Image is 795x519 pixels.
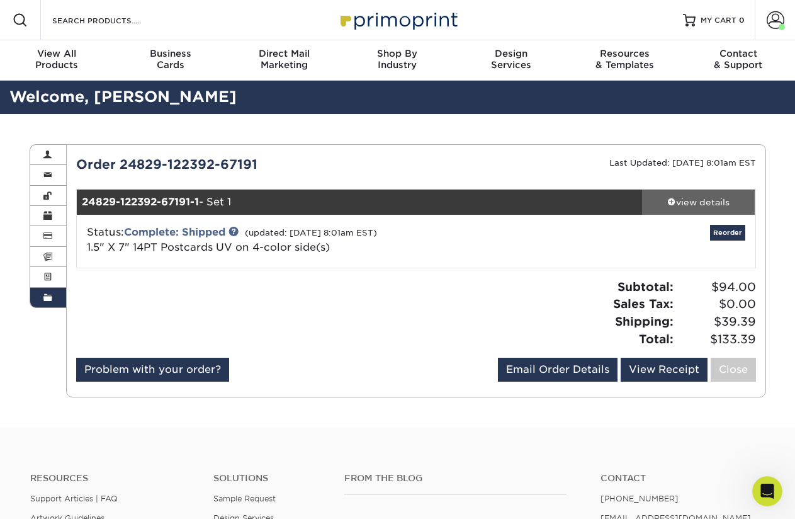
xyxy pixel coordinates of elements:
span: Design [454,48,568,59]
div: Close [221,5,244,28]
button: Home [197,5,221,29]
a: Email Order Details [498,358,617,382]
a: [PHONE_NUMBER] [600,494,679,503]
a: view details [642,190,755,215]
div: Customer Service Hours; 9 am-5 pm EST [20,365,196,389]
a: Problem with your order? [76,358,229,382]
input: SEARCH PRODUCTS..... [51,13,174,28]
div: view details [642,196,755,208]
a: View Receipt [621,358,708,382]
button: go back [8,5,32,29]
a: Support Articles | FAQ [30,494,118,503]
button: Gif picker [60,413,70,423]
button: Emoji picker [40,413,50,423]
button: Send a message… [215,408,236,428]
div: & Support [682,48,795,71]
div: Cards [113,48,227,71]
img: Profile image for Natalie [71,7,91,27]
p: Back [DATE] [106,16,157,28]
span: 0 [739,16,745,25]
span: $39.39 [677,313,756,331]
a: Direct MailMarketing [227,40,341,81]
strong: Shipping: [615,314,674,328]
span: Contact [682,48,795,59]
a: 1.5" X 7" 14PT Postcards UV on 4-color side(s) [87,241,330,253]
div: - Set 1 [77,190,642,215]
div: Order 24829-122392-67191 [67,155,416,174]
strong: 24829-122392-67191-1 [82,196,199,208]
a: Sample Request [213,494,276,503]
a: BusinessCards [113,40,227,81]
strong: Sales Tax: [613,297,674,311]
textarea: Message… [11,386,241,408]
button: Start recording [80,413,90,423]
a: Contact& Support [682,40,795,81]
span: Direct Mail [227,48,341,59]
span: $0.00 [677,295,756,313]
b: Please note that files cannot be downloaded via a mobile phone. [28,291,189,314]
strong: Subtotal: [617,280,674,294]
span: MY CART [701,15,736,26]
h4: From the Blog [344,473,567,484]
div: & Templates [568,48,681,71]
div: Services [454,48,568,71]
span: $94.00 [677,278,756,296]
b: . [160,273,163,283]
b: Past Order Files Will Not Transfer: [24,106,169,128]
strong: Total: [639,332,674,346]
h4: Solutions [213,473,325,484]
div: Industry [341,48,454,71]
a: Complete: Shipped [124,226,225,238]
span: Shop By [341,48,454,59]
a: Shop ByIndustry [341,40,454,81]
div: Should you have any questions, please utilize our chat feature. We look forward to serving you! [20,321,196,358]
div: While your order history will remain accessible, artwork files from past orders will not carry ov... [20,105,196,180]
img: Primoprint [335,6,461,33]
a: DesignServices [454,40,568,81]
span: $133.39 [677,331,756,348]
small: (updated: [DATE] 8:01am EST) [245,228,377,237]
h4: Resources [30,473,195,484]
a: Reorder [710,225,745,241]
div: Marketing [227,48,341,71]
iframe: Intercom live chat [752,476,782,506]
span: Business [113,48,227,59]
a: Close [711,358,756,382]
h1: Primoprint [96,6,150,16]
div: To ensure a smooth transition, we encourage you to log in to your account and download any files ... [20,185,196,284]
a: Resources& Templates [568,40,681,81]
img: Profile image for Jenny [36,7,56,27]
span: Resources [568,48,681,59]
img: Profile image for Irene [54,7,74,27]
button: Upload attachment [20,413,30,423]
a: Contact [600,473,765,484]
div: Status: [77,225,529,255]
small: Last Updated: [DATE] 8:01am EST [609,158,756,168]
